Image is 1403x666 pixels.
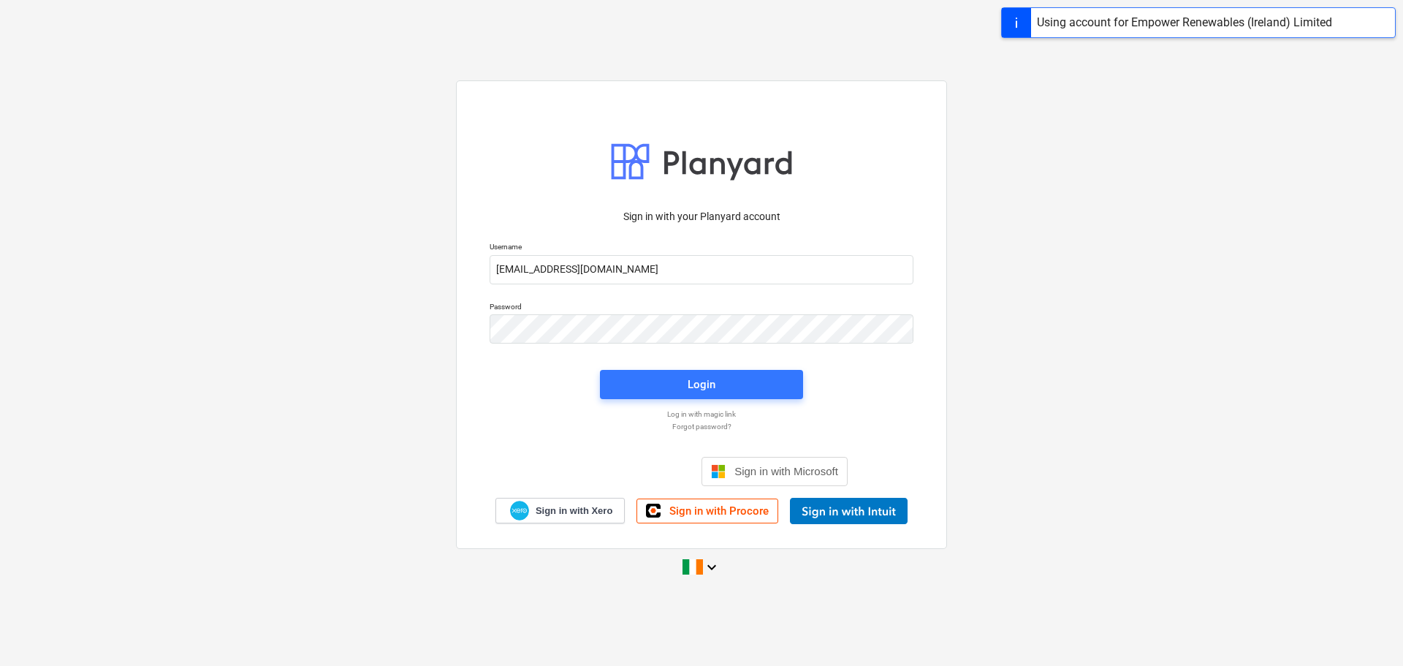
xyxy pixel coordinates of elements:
[510,501,529,521] img: Xero logo
[536,504,612,518] span: Sign in with Xero
[636,499,778,523] a: Sign in with Procore
[711,464,726,479] img: Microsoft logo
[669,504,769,518] span: Sign in with Procore
[490,209,913,224] p: Sign in with your Planyard account
[482,409,921,419] a: Log in with magic link
[548,455,697,488] iframe: Sign in with Google Button
[688,375,715,394] div: Login
[600,370,803,399] button: Login
[482,422,921,431] a: Forgot password?
[490,302,913,314] p: Password
[734,465,838,477] span: Sign in with Microsoft
[490,242,913,254] p: Username
[1037,14,1332,31] div: Using account for Empower Renewables (Ireland) Limited
[703,559,720,576] i: keyboard_arrow_down
[490,255,913,284] input: Username
[495,498,626,523] a: Sign in with Xero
